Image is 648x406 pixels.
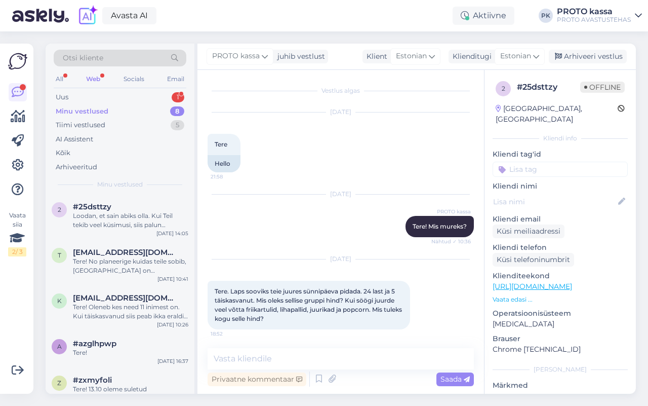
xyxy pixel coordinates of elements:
p: Operatsioonisüsteem [493,308,628,319]
span: Tere! Mis mureks? [413,223,467,230]
div: Loodan, et sain abiks olla. Kui Teil tekib veel küsimusi, siis palun kirjutage [EMAIL_ADDRESS][DO... [73,211,188,230]
div: [DATE] [208,254,474,264]
div: PK [539,9,553,23]
p: Kliendi telefon [493,242,628,253]
div: Tere! Oleneb kes need 11 inimest on. Kui täiskasvanud siis peab ikka eraldi pileti ostma kui pn 4... [73,303,188,321]
div: Tere! 13.10 oleme suletud [73,385,188,394]
div: [GEOGRAPHIC_DATA], [GEOGRAPHIC_DATA] [496,103,618,125]
div: Minu vestlused [56,106,108,117]
span: karlrobertlepikov83@gmail.com [73,293,178,303]
div: Kliendi info [493,134,628,143]
span: 2 [502,85,505,92]
span: #zxmyfoli [73,376,112,385]
div: PROTO AVASTUSTEHAS [557,16,631,24]
p: Kliendi nimi [493,181,628,192]
div: Arhiveeritud [56,162,97,172]
div: Tiimi vestlused [56,120,105,130]
span: #azglhpwp [73,339,116,348]
span: 21:58 [211,173,249,180]
span: t [58,251,61,259]
div: Web [84,72,102,86]
div: Vestlus algas [208,86,474,95]
div: 2 / 3 [8,247,26,256]
p: Märkmed [493,380,628,391]
div: 5 [171,120,184,130]
div: [DATE] 14:05 [156,230,188,237]
span: Saada [440,375,470,384]
span: tatalgus16@gmail.com [73,248,178,257]
div: AI Assistent [56,134,93,144]
div: 8 [170,106,184,117]
div: [DATE] [208,190,474,199]
p: [MEDICAL_DATA] [493,319,628,329]
input: Lisa tag [493,162,628,177]
p: Kliendi email [493,214,628,225]
div: Privaatne kommentaar [208,373,306,386]
a: [URL][DOMAIN_NAME] [493,282,572,291]
div: # 25dsttzy [517,81,580,93]
img: explore-ai [77,5,98,26]
span: Tere. Laps sooviks teie juures sünnipäeva pidada. 24 last ja 5 täiskasvanut. Mis oleks sellise gr... [215,287,403,322]
div: [DATE] 10:26 [157,321,188,328]
div: Aktiivne [453,7,514,25]
span: Nähtud ✓ 10:36 [431,238,471,245]
div: Arhiveeri vestlus [549,50,627,63]
p: Brauser [493,334,628,344]
div: Uus [56,92,68,102]
span: #25dsttzy [73,202,111,211]
div: Tere! [73,348,188,357]
span: Tere [215,140,227,148]
a: PROTO kassaPROTO AVASTUSTEHAS [557,8,642,24]
div: [DATE] [208,107,474,117]
span: a [57,343,62,350]
input: Lisa nimi [493,196,616,207]
span: z [57,379,61,387]
span: 18:52 [211,330,249,338]
span: PROTO kassa [433,208,471,215]
span: PROTO kassa [212,51,260,62]
span: k [57,297,62,305]
div: [DATE] 10:41 [157,275,188,283]
div: PROTO kassa [557,8,631,16]
div: juhib vestlust [273,51,325,62]
span: Estonian [396,51,427,62]
span: Offline [580,82,625,93]
div: Kõik [56,148,70,158]
span: Otsi kliente [63,53,103,63]
div: Tere! No planeerige kuidas teile sobib, [GEOGRAPHIC_DATA] on hommikupoole rohkem inimesi kui peal... [73,257,188,275]
div: Socials [121,72,146,86]
p: Klienditeekond [493,271,628,281]
div: Hello [208,155,240,172]
div: Küsi meiliaadressi [493,225,564,238]
div: Vaata siia [8,211,26,256]
div: Klient [362,51,387,62]
div: [DATE] 16:37 [157,357,188,365]
div: [PERSON_NAME] [493,365,628,374]
span: Estonian [500,51,531,62]
div: Email [165,72,186,86]
p: Vaata edasi ... [493,295,628,304]
div: 1 [172,92,184,102]
p: Kliendi tag'id [493,149,628,160]
img: Askly Logo [8,52,27,71]
span: Minu vestlused [97,180,143,189]
span: 2 [58,206,61,213]
div: Klienditugi [449,51,492,62]
a: Avasta AI [102,7,156,24]
div: Küsi telefoninumbrit [493,253,574,267]
div: All [54,72,65,86]
p: Chrome [TECHNICAL_ID] [493,344,628,355]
